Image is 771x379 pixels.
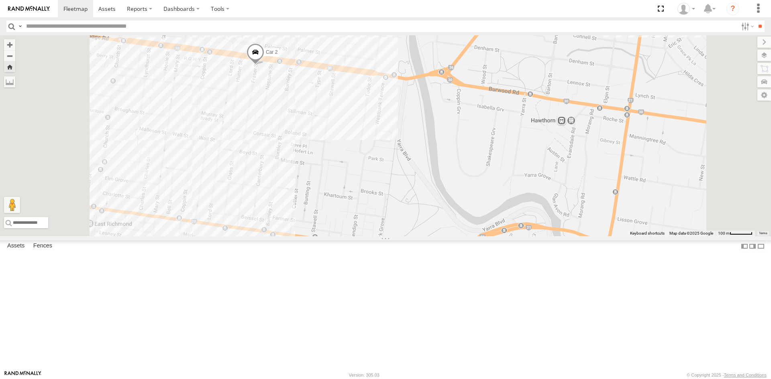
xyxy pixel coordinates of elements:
[726,2,739,15] i: ?
[759,232,767,235] a: Terms
[716,231,755,236] button: Map Scale: 100 m per 53 pixels
[724,373,767,377] a: Terms and Conditions
[738,20,755,32] label: Search Filter Options
[3,241,29,252] label: Assets
[4,197,20,213] button: Drag Pegman onto the map to open Street View
[8,6,50,12] img: rand-logo.svg
[4,76,15,87] label: Measure
[669,231,713,235] span: Map data ©2025 Google
[757,89,771,101] label: Map Settings
[4,61,15,72] button: Zoom Home
[266,49,277,55] span: Car 2
[349,373,379,377] div: Version: 305.03
[740,240,749,252] label: Dock Summary Table to the Left
[17,20,23,32] label: Search Query
[4,39,15,50] button: Zoom in
[675,3,698,15] div: Tony Vamvakitis
[757,240,765,252] label: Hide Summary Table
[749,240,757,252] label: Dock Summary Table to the Right
[29,241,56,252] label: Fences
[4,371,41,379] a: Visit our Website
[4,50,15,61] button: Zoom out
[718,231,730,235] span: 100 m
[630,231,665,236] button: Keyboard shortcuts
[687,373,767,377] div: © Copyright 2025 -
